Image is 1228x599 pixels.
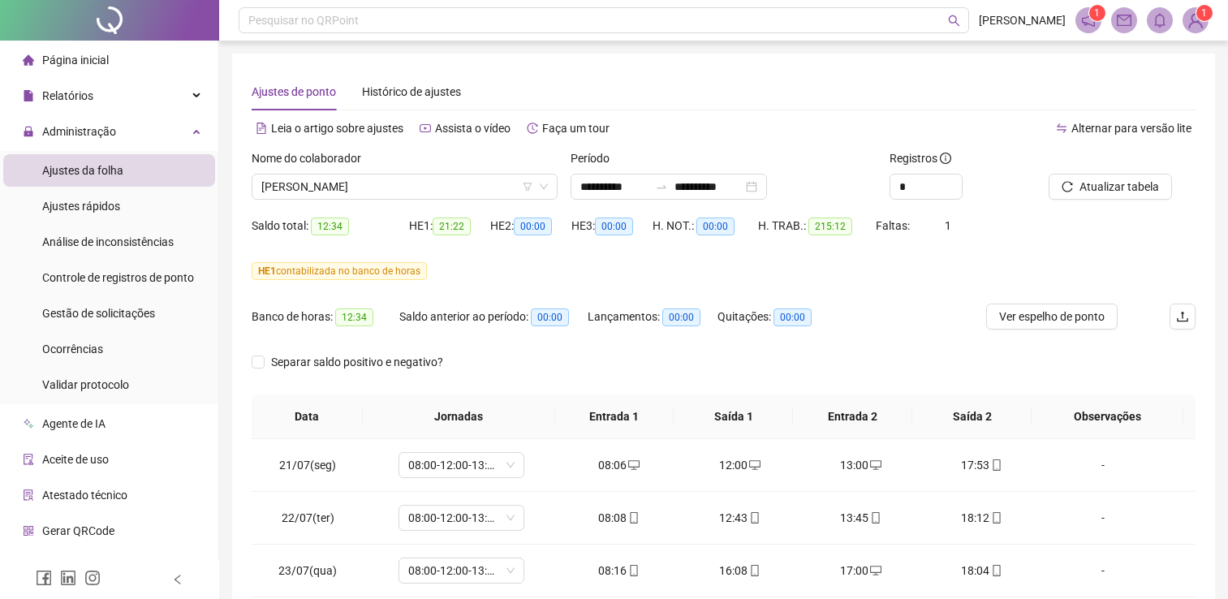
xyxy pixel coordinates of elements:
[655,180,668,193] span: swap-right
[1079,178,1159,196] span: Atualizar tabela
[42,417,106,430] span: Agente de IA
[912,394,1032,439] th: Saída 2
[42,125,116,138] span: Administração
[278,564,337,577] span: 23/07(qua)
[890,149,951,167] span: Registros
[42,453,109,466] span: Aceite de uso
[252,308,399,326] div: Banco de horas:
[793,394,912,439] th: Entrada 2
[60,570,76,586] span: linkedin
[261,175,548,199] span: HALDO DE OLIVEIRA ALENCAR
[868,459,881,471] span: desktop
[1201,7,1207,19] span: 1
[948,15,960,27] span: search
[1045,407,1170,425] span: Observações
[433,218,471,235] span: 21:22
[989,459,1002,471] span: mobile
[1032,394,1183,439] th: Observações
[1153,13,1167,28] span: bell
[1056,123,1067,134] span: swap
[42,54,109,67] span: Página inicial
[773,308,812,326] span: 00:00
[1117,13,1131,28] span: mail
[23,90,34,101] span: file
[42,307,155,320] span: Gestão de solicitações
[868,565,881,576] span: desktop
[527,123,538,134] span: history
[627,512,640,524] span: mobile
[1055,562,1151,580] div: -
[655,180,668,193] span: to
[1183,8,1208,32] img: 87554
[252,394,363,439] th: Data
[934,509,1029,527] div: 18:12
[279,459,336,472] span: 21/07(seg)
[282,511,334,524] span: 22/07(ter)
[420,123,431,134] span: youtube
[36,570,52,586] span: facebook
[1196,5,1213,21] sup: Atualize o seu contato no menu Meus Dados
[1089,5,1105,21] sup: 1
[252,149,372,167] label: Nome do colaborador
[571,509,666,527] div: 08:08
[399,308,588,326] div: Saldo anterior ao período:
[362,85,461,98] span: Histórico de ajustes
[490,217,571,235] div: HE 2:
[696,218,735,235] span: 00:00
[692,509,787,527] div: 12:43
[653,217,758,235] div: H. NOT.:
[23,489,34,501] span: solution
[571,456,666,474] div: 08:06
[42,378,129,391] span: Validar protocolo
[42,235,174,248] span: Análise de inconsistências
[335,308,373,326] span: 12:34
[409,217,490,235] div: HE 1:
[999,308,1105,325] span: Ver espelho de ponto
[555,394,674,439] th: Entrada 1
[627,459,640,471] span: desktop
[23,525,34,537] span: qrcode
[1094,7,1100,19] span: 1
[934,456,1029,474] div: 17:53
[989,565,1002,576] span: mobile
[813,509,908,527] div: 13:45
[252,217,409,235] div: Saldo total:
[514,218,552,235] span: 00:00
[1081,13,1096,28] span: notification
[940,153,951,164] span: info-circle
[989,512,1002,524] span: mobile
[265,353,450,371] span: Separar saldo positivo e negativo?
[172,574,183,585] span: left
[1062,181,1073,192] span: reload
[627,565,640,576] span: mobile
[435,122,511,135] span: Assista o vídeo
[252,85,336,98] span: Ajustes de ponto
[986,304,1118,330] button: Ver espelho de ponto
[588,308,717,326] div: Lançamentos:
[813,456,908,474] div: 13:00
[1055,456,1151,474] div: -
[363,394,555,439] th: Jornadas
[42,89,93,102] span: Relatórios
[813,562,908,580] div: 17:00
[408,453,515,477] span: 08:00-12:00-13:12-18:00
[692,456,787,474] div: 12:00
[23,54,34,66] span: home
[42,164,123,177] span: Ajustes da folha
[662,308,700,326] span: 00:00
[748,512,760,524] span: mobile
[945,219,951,232] span: 1
[717,308,835,326] div: Quitações:
[1071,122,1191,135] span: Alternar para versão lite
[408,558,515,583] span: 08:00-12:00-13:12-18:00
[42,343,103,356] span: Ocorrências
[523,182,532,192] span: filter
[84,570,101,586] span: instagram
[571,217,653,235] div: HE 3:
[979,11,1066,29] span: [PERSON_NAME]
[1055,509,1151,527] div: -
[256,123,267,134] span: file-text
[748,459,760,471] span: desktop
[42,489,127,502] span: Atestado técnico
[252,262,427,280] span: contabilizada no banco de horas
